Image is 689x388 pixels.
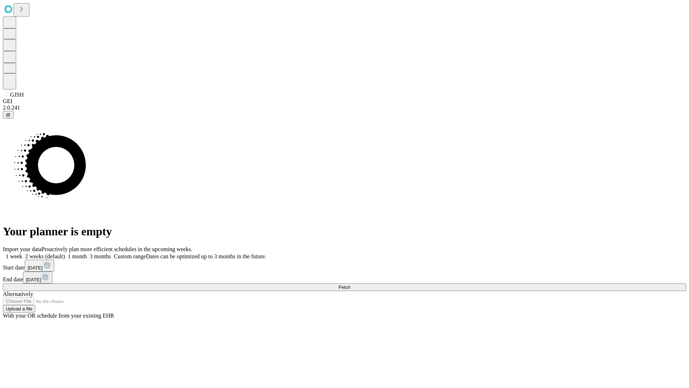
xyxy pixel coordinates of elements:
div: GEI [3,98,686,105]
span: Alternatively [3,291,33,297]
span: Proactively plan more efficient schedules in the upcoming weeks. [42,246,192,252]
span: @ [6,112,11,117]
span: Custom range [114,253,146,259]
span: 2 weeks (default) [25,253,65,259]
span: 3 months [90,253,111,259]
h1: Your planner is empty [3,225,686,238]
span: GJSH [10,92,24,98]
div: Start date [3,260,686,272]
span: Dates can be optimized up to 3 months in the future. [146,253,266,259]
span: [DATE] [26,277,41,282]
button: [DATE] [23,272,52,283]
div: End date [3,272,686,283]
button: Upload a file [3,305,35,313]
span: With your OR schedule from your existing EHR [3,313,114,319]
button: Fetch [3,283,686,291]
span: 1 week [6,253,22,259]
button: @ [3,111,14,119]
span: Fetch [338,285,350,290]
div: 2.0.241 [3,105,686,111]
button: [DATE] [25,260,54,272]
span: 1 month [68,253,87,259]
span: [DATE] [28,265,43,271]
span: Import your data [3,246,42,252]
